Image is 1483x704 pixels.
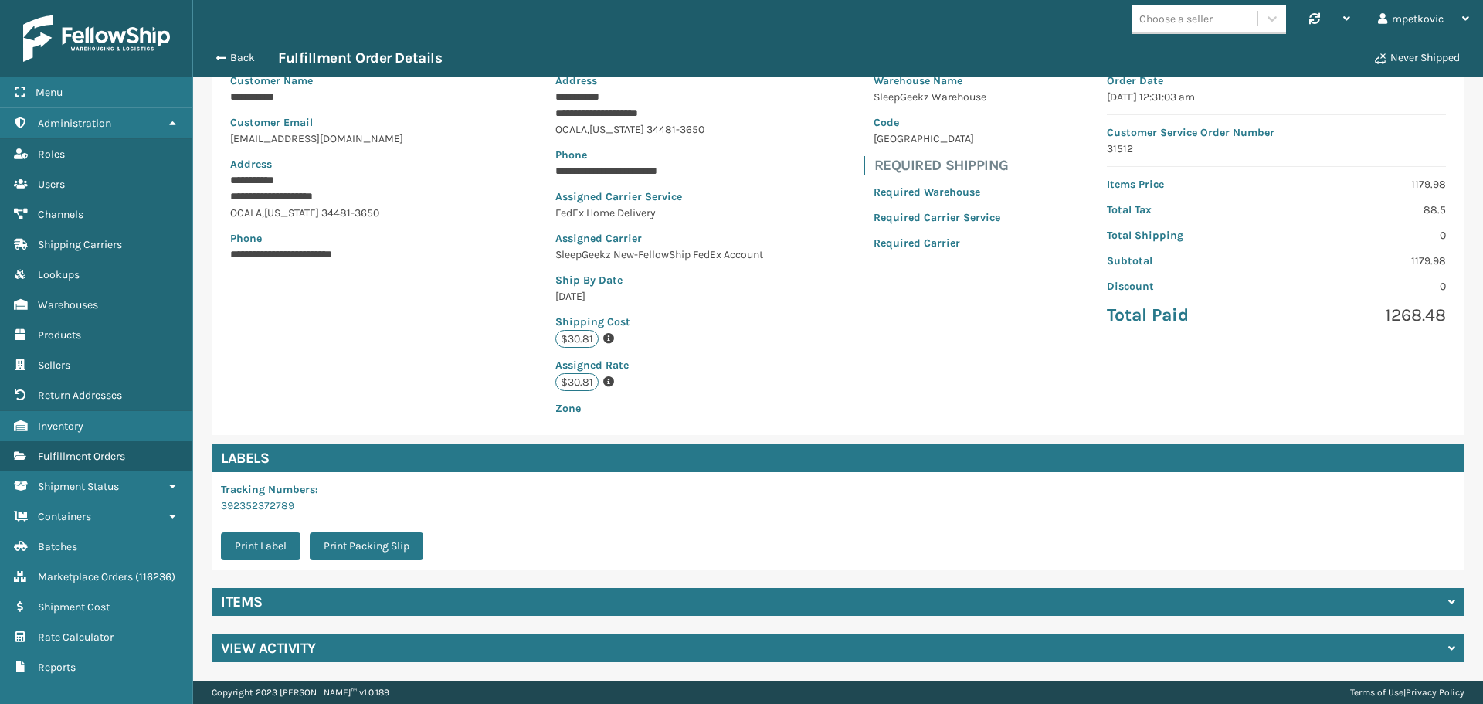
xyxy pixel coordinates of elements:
[38,510,91,523] span: Containers
[230,131,448,147] p: [EMAIL_ADDRESS][DOMAIN_NAME]
[555,272,766,288] p: Ship By Date
[135,570,175,583] span: ( 116236 )
[1107,227,1267,243] p: Total Shipping
[555,205,766,221] p: FedEx Home Delivery
[38,661,76,674] span: Reports
[221,532,300,560] button: Print Label
[1286,202,1446,218] p: 88.5
[1107,89,1446,105] p: [DATE] 12:31:03 am
[38,450,125,463] span: Fulfillment Orders
[1107,141,1446,157] p: 31512
[1286,278,1446,294] p: 0
[874,184,1000,200] p: Required Warehouse
[1107,253,1267,269] p: Subtotal
[23,15,170,62] img: logo
[278,49,442,67] h3: Fulfillment Order Details
[230,158,272,171] span: Address
[221,499,294,512] a: 392352372789
[555,189,766,205] p: Assigned Carrier Service
[38,570,133,583] span: Marketplace Orders
[310,532,423,560] button: Print Packing Slip
[1350,681,1464,704] div: |
[874,89,1000,105] p: SleepGeekz Warehouse
[212,681,389,704] p: Copyright 2023 [PERSON_NAME]™ v 1.0.189
[38,420,83,433] span: Inventory
[221,639,316,658] h4: View Activity
[38,359,70,372] span: Sellers
[230,206,262,219] span: OCALA
[555,288,766,304] p: [DATE]
[555,357,766,373] p: Assigned Rate
[555,330,599,348] p: $30.81
[1107,202,1267,218] p: Total Tax
[38,238,122,251] span: Shipping Carriers
[262,206,264,219] span: ,
[646,123,704,136] span: 34481-3650
[212,444,1464,472] h4: Labels
[38,540,77,553] span: Batches
[38,600,110,614] span: Shipment Cost
[1107,124,1446,141] p: Customer Service Order Number
[1350,687,1403,698] a: Terms of Use
[38,631,114,644] span: Rate Calculator
[38,328,81,342] span: Products
[555,230,766,247] p: Assigned Carrier
[874,73,1000,89] p: Warehouse Name
[38,268,80,281] span: Lookups
[555,400,766,417] p: Zone
[555,247,766,263] p: SleepGeekz New-FellowShip FedEx Account
[874,156,1010,175] h4: Required Shipping
[1286,176,1446,192] p: 1179.98
[874,209,1000,226] p: Required Carrier Service
[230,73,448,89] p: Customer Name
[38,389,122,402] span: Return Addresses
[38,178,65,191] span: Users
[1107,304,1267,327] p: Total Paid
[1286,227,1446,243] p: 0
[221,593,263,611] h4: Items
[38,480,119,493] span: Shipment Status
[589,123,644,136] span: [US_STATE]
[874,235,1000,251] p: Required Carrier
[38,117,111,130] span: Administration
[207,51,278,65] button: Back
[221,483,318,496] span: Tracking Numbers :
[587,123,589,136] span: ,
[38,208,83,221] span: Channels
[1107,73,1446,89] p: Order Date
[555,373,599,391] p: $30.81
[555,314,766,330] p: Shipping Cost
[230,230,448,247] p: Phone
[555,74,597,87] span: Address
[1286,304,1446,327] p: 1268.48
[1107,278,1267,294] p: Discount
[1406,687,1464,698] a: Privacy Policy
[230,114,448,131] p: Customer Email
[874,131,1000,147] p: [GEOGRAPHIC_DATA]
[555,147,766,163] p: Phone
[1107,176,1267,192] p: Items Price
[1139,11,1213,27] div: Choose a seller
[36,86,63,99] span: Menu
[1366,43,1469,73] button: Never Shipped
[38,148,65,161] span: Roles
[1286,253,1446,269] p: 1179.98
[38,298,98,311] span: Warehouses
[874,114,1000,131] p: Code
[321,206,379,219] span: 34481-3650
[264,206,319,219] span: [US_STATE]
[555,123,587,136] span: OCALA
[1375,53,1386,64] i: Never Shipped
